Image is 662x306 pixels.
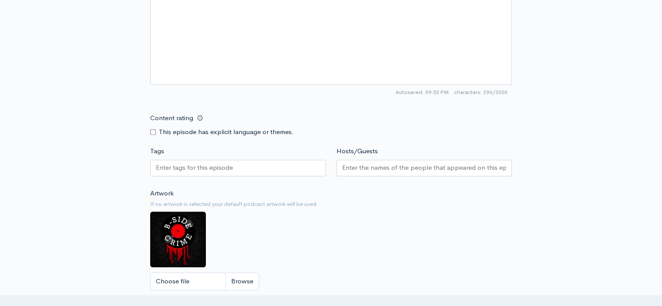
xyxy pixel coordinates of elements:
[150,188,174,198] label: Artwork
[342,163,507,173] input: Enter the names of the people that appeared on this episode
[156,163,234,173] input: Enter tags for this episode
[454,88,507,96] span: 296/2000
[150,146,164,156] label: Tags
[336,146,378,156] label: Hosts/Guests
[159,127,294,137] label: This episode has explicit language or themes.
[150,200,512,208] small: If no artwork is selected your default podcast artwork will be used
[396,88,449,96] span: Autosaved: 09:52 PM
[150,109,193,127] label: Content rating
